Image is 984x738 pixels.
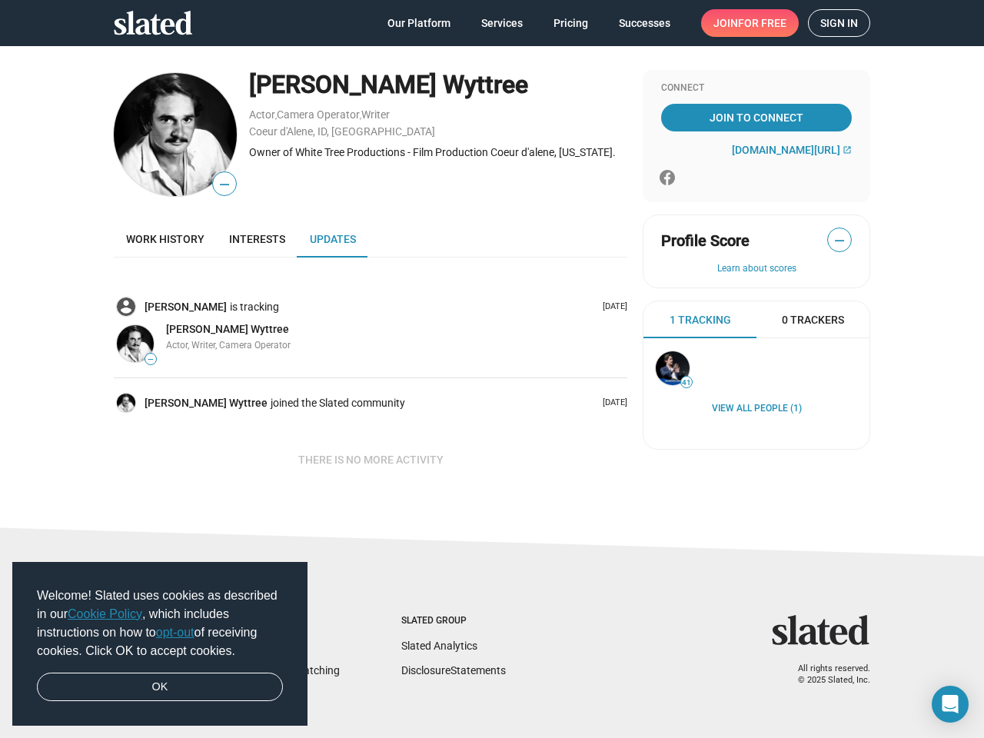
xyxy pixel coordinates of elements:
span: 41 [681,378,692,387]
a: [PERSON_NAME] Wyttree [166,322,289,337]
a: [PERSON_NAME] Wyttree [145,396,271,411]
span: , [360,111,361,120]
a: dismiss cookie message [37,673,283,702]
a: [DOMAIN_NAME][URL] [732,144,852,156]
img: Stephan Paternot [656,351,690,385]
p: [DATE] [597,397,627,409]
a: Slated Analytics [401,640,477,652]
a: Actor [249,108,275,121]
span: There is no more activity [298,446,444,474]
img: Steve L. Wyttree [117,325,154,362]
div: Owner of White Tree Productions - Film Production Coeur d'alene, [US_STATE]. [249,145,627,160]
a: Interests [217,221,298,258]
span: Profile Score [661,231,750,251]
span: 0 Trackers [782,313,844,327]
a: Pricing [541,9,600,37]
a: Coeur d'Alene, ID, [GEOGRAPHIC_DATA] [249,125,435,138]
span: is tracking [230,300,282,314]
span: — [213,175,236,194]
a: opt-out [156,626,194,639]
span: — [828,231,851,251]
a: DisclosureStatements [401,664,506,676]
span: Services [481,9,523,37]
span: , [275,111,277,120]
a: Sign in [808,9,870,37]
div: Connect [661,82,852,95]
a: Writer [361,108,390,121]
div: cookieconsent [12,562,307,726]
div: Slated Group [401,615,506,627]
button: There is no more activity [286,446,456,474]
img: Albert Allie [117,298,135,316]
span: for free [738,9,786,37]
span: Sign in [820,10,858,36]
a: [PERSON_NAME] [145,300,230,314]
a: Join To Connect [661,104,852,131]
span: Updates [310,233,356,245]
span: Work history [126,233,204,245]
a: Cookie Policy [68,607,142,620]
a: Services [469,9,535,37]
span: [DOMAIN_NAME][URL] [732,144,840,156]
button: Learn about scores [661,263,852,275]
span: Join [713,9,786,37]
a: Successes [607,9,683,37]
a: Camera Operator [277,108,360,121]
a: Our Platform [375,9,463,37]
span: — [145,355,156,364]
a: Joinfor free [701,9,799,37]
div: Open Intercom Messenger [932,686,969,723]
span: joined the Slated community [271,396,408,411]
a: Work history [114,221,217,258]
img: Steve L. Wyttree [117,394,135,412]
div: [PERSON_NAME] Wyttree [249,68,627,101]
p: All rights reserved. © 2025 Slated, Inc. [782,663,870,686]
span: Join To Connect [664,104,849,131]
span: Interests [229,233,285,245]
a: Updates [298,221,368,258]
span: [PERSON_NAME] Wyttree [166,323,289,335]
span: Actor, Writer, Camera Operator [166,340,291,351]
span: Welcome! Slated uses cookies as described in our , which includes instructions on how to of recei... [37,587,283,660]
span: Successes [619,9,670,37]
mat-icon: open_in_new [843,145,852,155]
span: Pricing [553,9,588,37]
a: View all People (1) [712,403,802,415]
span: 1 Tracking [670,313,731,327]
img: Steve L. Wyttree [114,73,237,196]
p: [DATE] [597,301,627,313]
span: Our Platform [387,9,450,37]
